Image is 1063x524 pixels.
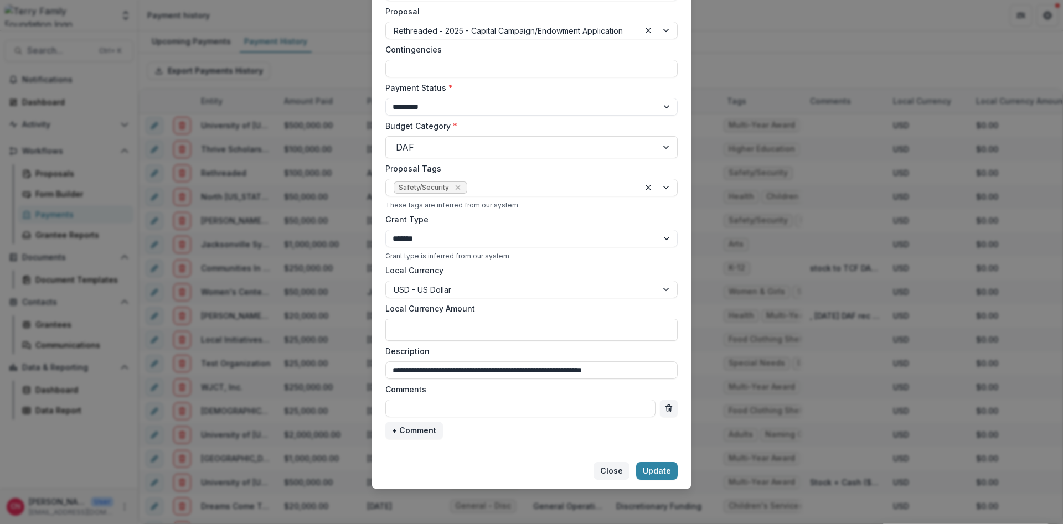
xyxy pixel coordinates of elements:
[399,184,449,191] span: Safety/Security
[385,201,678,209] div: These tags are inferred from our system
[385,303,671,314] label: Local Currency Amount
[636,462,678,480] button: Update
[385,6,671,17] label: Proposal
[385,163,671,174] label: Proposal Tags
[385,264,443,276] label: Local Currency
[385,120,671,132] label: Budget Category
[385,345,671,357] label: Description
[452,182,463,193] div: Remove Safety/Security
[594,462,629,480] button: Close
[385,82,671,94] label: Payment Status
[642,181,655,194] div: Clear selected options
[385,44,671,55] label: Contingencies
[385,252,678,260] div: Grant type is inferred from our system
[385,383,671,395] label: Comments
[385,214,671,225] label: Grant Type
[660,400,678,417] button: delete
[385,422,443,439] button: + Comment
[642,24,655,37] div: Clear selected options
